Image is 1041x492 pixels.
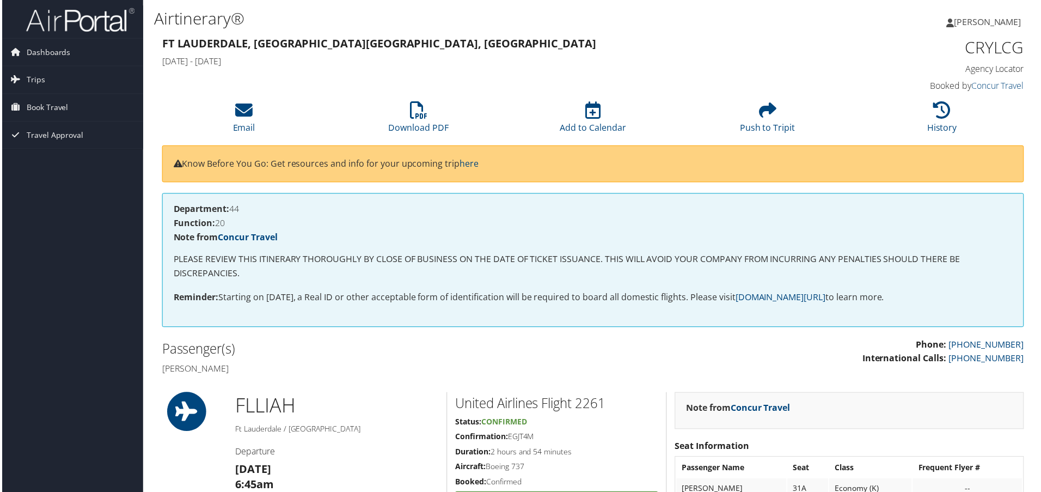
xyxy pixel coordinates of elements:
h5: Boeing 737 [455,463,659,474]
span: Book Travel [25,94,66,122]
strong: Ft Lauderdale, [GEOGRAPHIC_DATA] [GEOGRAPHIC_DATA], [GEOGRAPHIC_DATA] [161,36,597,51]
strong: Department: [172,204,228,216]
img: airportal-logo.png [24,7,133,33]
h5: Confirmed [455,478,659,489]
h4: 44 [172,205,1015,214]
h4: 20 [172,220,1015,228]
span: Confirmed [481,418,527,429]
strong: International Calls: [864,354,948,366]
strong: Note from [687,404,792,416]
strong: Reminder: [172,293,217,305]
a: Download PDF [388,108,449,134]
strong: Confirmation: [455,433,508,444]
p: PLEASE REVIEW THIS ITINERARY THOROUGHLY BY CLOSE OF BUSINESS ON THE DATE OF TICKET ISSUANCE. THIS... [172,253,1015,281]
strong: Aircraft: [455,463,486,473]
h4: Booked by [822,80,1026,92]
strong: Status: [455,418,481,429]
a: [DOMAIN_NAME][URL] [737,293,827,305]
h2: Passenger(s) [161,341,585,360]
th: Class [831,460,914,479]
th: Passenger Name [677,460,788,479]
h1: CRYLCG [822,36,1026,59]
h4: [DATE] - [DATE] [161,56,806,68]
a: [PHONE_NUMBER] [951,354,1026,366]
th: Frequent Flyer # [915,460,1025,479]
h5: EGJT4M [455,433,659,444]
strong: Seat Information [676,442,750,454]
th: Seat [789,460,830,479]
a: Email [232,108,254,134]
p: Starting on [DATE], a Real ID or other acceptable form of identification will be required to boar... [172,292,1015,306]
a: [PERSON_NAME] [948,5,1034,38]
h1: FLL IAH [234,394,438,421]
h1: Airtinerary® [152,7,740,30]
a: [PHONE_NUMBER] [951,340,1026,352]
span: Travel Approval [25,122,82,149]
p: Know Before You Go: Get resources and info for your upcoming trip [172,157,1015,172]
span: Dashboards [25,39,69,66]
strong: Phone: [918,340,948,352]
strong: Function: [172,218,214,230]
h5: 2 hours and 54 minutes [455,448,659,459]
span: Trips [25,66,43,94]
a: Concur Travel [732,404,792,416]
a: here [460,158,479,170]
h2: United Airlines Flight 2261 [455,396,659,414]
strong: Duration: [455,448,491,459]
h5: Ft Lauderdale / [GEOGRAPHIC_DATA] [234,426,438,436]
a: History [929,108,959,134]
span: [PERSON_NAME] [956,16,1024,28]
a: Concur Travel [217,232,277,244]
a: Add to Calendar [560,108,627,134]
a: Push to Tripit [741,108,797,134]
strong: [DATE] [234,464,270,478]
h4: Agency Locator [822,63,1026,75]
strong: Booked: [455,478,486,489]
a: Concur Travel [973,80,1026,92]
h4: [PERSON_NAME] [161,364,585,376]
strong: Note from [172,232,277,244]
h4: Departure [234,447,438,459]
